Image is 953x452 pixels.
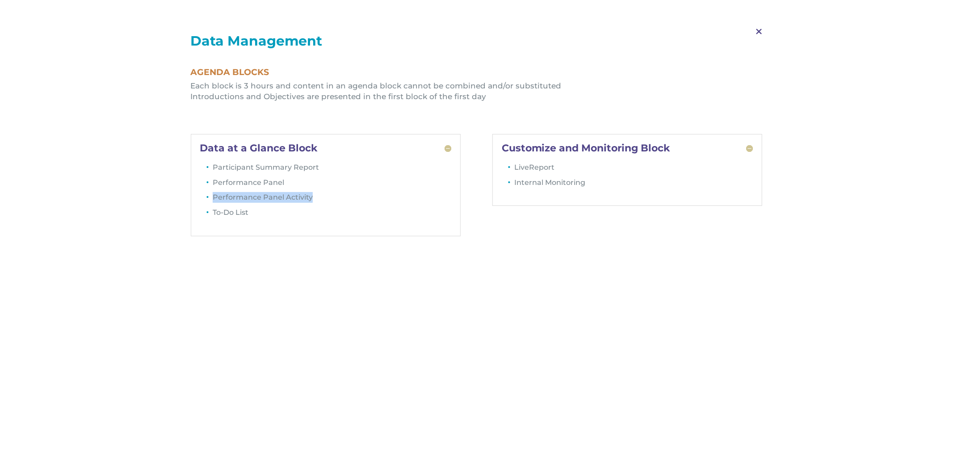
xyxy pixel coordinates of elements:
h5: Data at a Glance Block [200,143,452,153]
li: Performance Panel Activity [213,192,452,207]
li: Introductions and Objectives are presented in the first block of the first day [191,92,763,102]
li: Internal Monitoring [514,177,753,193]
h5: Customize and Monitoring Block [502,143,753,153]
li: Each block is 3 hours and content in an agenda block cannot be combined and/or substituted [191,81,763,92]
h1: Agenda Blocks [191,68,763,81]
li: LiveReport [514,162,753,177]
h1: Data Management [191,34,763,52]
li: Participant Summary Report [213,162,452,177]
li: Performance Panel [213,177,452,193]
span: M [746,19,772,45]
li: To-Do List [213,207,452,222]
